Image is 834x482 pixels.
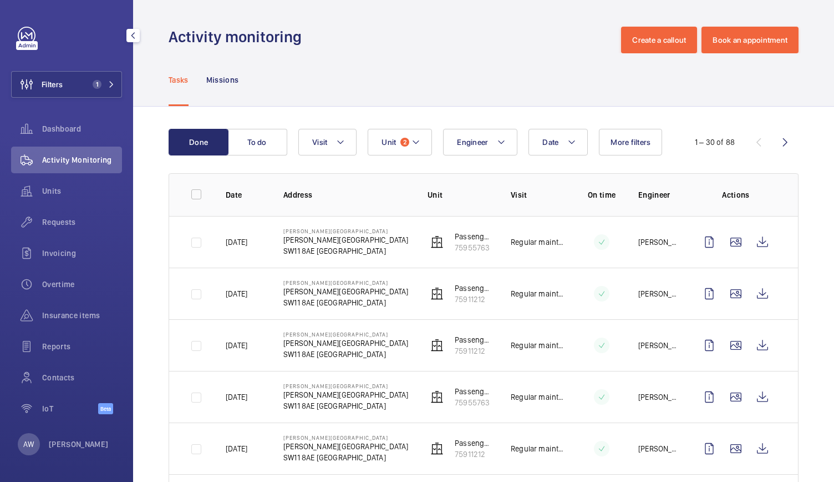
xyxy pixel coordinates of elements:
[42,341,122,352] span: Reports
[169,74,189,86] p: Tasks
[169,129,228,155] button: Done
[42,279,122,290] span: Overtime
[226,237,247,248] p: [DATE]
[42,310,122,321] span: Insurance items
[638,443,678,454] p: [PERSON_NAME]
[430,390,444,404] img: elevator.svg
[455,386,493,397] p: Passenger Lift 5 - Staff Lift
[701,27,799,53] button: Book an appointment
[312,138,327,147] span: Visit
[599,129,662,155] button: More filters
[455,242,493,253] p: 75955763
[283,434,408,441] p: [PERSON_NAME][GEOGRAPHIC_DATA]
[226,189,266,200] p: Date
[455,294,493,305] p: 75911212
[283,245,408,257] p: SW11 8AE [GEOGRAPHIC_DATA]
[283,452,408,463] p: SW11 8AE [GEOGRAPHIC_DATA]
[169,27,308,47] h1: Activity monitoring
[430,339,444,352] img: elevator.svg
[457,138,488,147] span: Engineer
[430,442,444,455] img: elevator.svg
[42,403,98,414] span: IoT
[428,189,493,200] p: Unit
[443,129,517,155] button: Engineer
[11,71,122,98] button: Filters1
[638,189,678,200] p: Engineer
[283,189,410,200] p: Address
[226,288,247,299] p: [DATE]
[696,189,776,200] p: Actions
[226,340,247,351] p: [DATE]
[455,438,493,449] p: Passenger Lift 4 - Staff Lift
[206,74,239,86] p: Missions
[42,185,122,197] span: Units
[227,129,287,155] button: To do
[455,231,493,242] p: Passenger Lift 5 - Staff Lift
[283,349,408,360] p: SW11 8AE [GEOGRAPHIC_DATA]
[283,338,408,349] p: [PERSON_NAME][GEOGRAPHIC_DATA]
[42,217,122,228] span: Requests
[583,189,621,200] p: On time
[226,443,247,454] p: [DATE]
[283,228,408,234] p: [PERSON_NAME][GEOGRAPHIC_DATA]
[621,27,697,53] button: Create a callout
[638,391,678,403] p: [PERSON_NAME]
[283,297,408,308] p: SW11 8AE [GEOGRAPHIC_DATA]
[430,235,444,249] img: elevator.svg
[298,129,357,155] button: Visit
[42,79,63,90] span: Filters
[368,129,432,155] button: Unit2
[695,137,735,148] div: 1 – 30 of 88
[23,439,34,450] p: AW
[98,403,113,414] span: Beta
[49,439,109,450] p: [PERSON_NAME]
[638,340,678,351] p: [PERSON_NAME]
[455,345,493,357] p: 75911212
[226,391,247,403] p: [DATE]
[455,397,493,408] p: 75955763
[283,383,408,389] p: [PERSON_NAME][GEOGRAPHIC_DATA]
[511,189,565,200] p: Visit
[382,138,396,147] span: Unit
[511,391,565,403] p: Regular maintenance
[400,138,409,147] span: 2
[455,334,493,345] p: Passenger Lift 4 - Staff Lift
[611,138,650,147] span: More filters
[42,248,122,259] span: Invoicing
[283,279,408,286] p: [PERSON_NAME][GEOGRAPHIC_DATA]
[283,400,408,411] p: SW11 8AE [GEOGRAPHIC_DATA]
[42,123,122,134] span: Dashboard
[283,389,408,400] p: [PERSON_NAME][GEOGRAPHIC_DATA]
[528,129,588,155] button: Date
[430,287,444,300] img: elevator.svg
[283,286,408,297] p: [PERSON_NAME][GEOGRAPHIC_DATA]
[638,288,678,299] p: [PERSON_NAME]
[511,443,565,454] p: Regular maintenance
[283,441,408,452] p: [PERSON_NAME][GEOGRAPHIC_DATA]
[455,449,493,460] p: 75911212
[42,154,122,165] span: Activity Monitoring
[542,138,558,147] span: Date
[638,237,678,248] p: [PERSON_NAME]
[42,372,122,383] span: Contacts
[455,283,493,294] p: Passenger Lift 4 - Staff Lift
[511,340,565,351] p: Regular maintenance
[93,80,101,89] span: 1
[283,234,408,245] p: [PERSON_NAME][GEOGRAPHIC_DATA]
[511,288,565,299] p: Regular maintenance
[283,331,408,338] p: [PERSON_NAME][GEOGRAPHIC_DATA]
[511,237,565,248] p: Regular maintenance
